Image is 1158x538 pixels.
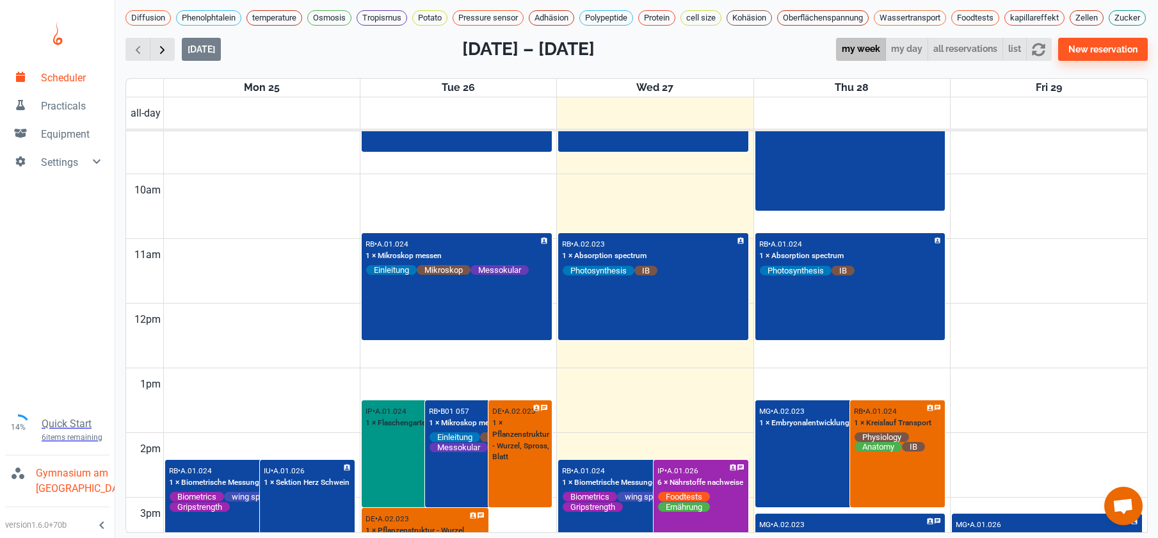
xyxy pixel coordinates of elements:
[778,12,868,24] span: Oberflächenspannung
[1058,38,1148,61] button: New reservation
[832,79,871,97] a: August 28, 2025
[759,407,773,416] p: MG •
[855,432,909,443] span: Physiology
[773,520,805,529] p: A.02.023
[307,10,351,26] div: Osmosis
[562,466,574,475] p: RB •
[854,407,865,416] p: RB •
[366,265,417,275] span: Einleitung
[430,432,480,443] span: Einleitung
[563,501,623,512] span: Gripstrength
[169,466,181,475] p: RB •
[657,477,743,489] p: 6 × Nährstoffe nachweise
[1005,12,1064,24] span: kapillareffekt
[357,10,407,26] div: Tropismus
[1109,12,1145,24] span: Zucker
[125,10,171,26] div: Diffusion
[504,407,536,416] p: A.02.023
[429,407,440,416] p: RB •
[126,12,170,24] span: Diffusion
[681,12,721,24] span: cell size
[138,498,163,530] div: 3pm
[429,418,505,429] p: 1 × Mikroskop messen
[264,466,273,475] p: IU •
[132,174,163,206] div: 10am
[574,240,605,249] p: A.02.023
[874,10,946,26] div: Wassertransport
[176,10,241,26] div: Phenolphtalein
[150,38,175,61] button: Next week
[132,304,163,336] div: 12pm
[417,265,470,275] span: Mikroskop
[480,432,534,443] span: Mikroskop
[470,265,529,275] span: Messokular
[1070,10,1104,26] div: Zellen
[562,477,703,489] p: 1 × Biometrische Messungen & Handkraft
[970,520,1001,529] p: A.01.026
[378,514,409,523] p: A.02.023
[357,12,406,24] span: Tropismus
[956,520,970,529] p: MG •
[375,407,406,416] p: A.01.024
[177,12,241,24] span: Phenolphtalein
[264,477,350,489] p: 1 × Sektion Herz Schwein
[832,265,855,276] span: IB
[453,10,524,26] div: Pressure sensor
[1004,10,1065,26] div: kapillareffekt
[574,466,605,475] p: A.01.024
[759,520,773,529] p: MG •
[462,36,595,63] h2: [DATE] – [DATE]
[412,10,447,26] div: Potato
[952,12,999,24] span: Foodtests
[366,514,378,523] p: DE •
[562,250,647,262] p: 1 × Absorption spectrum
[366,240,377,249] p: RB •
[1109,10,1146,26] div: Zucker
[529,12,574,24] span: Adhäsion
[138,368,163,400] div: 1pm
[308,12,351,24] span: Osmosis
[366,407,375,416] p: IP •
[1070,12,1103,24] span: Zellen
[855,441,902,452] span: Anatomy
[638,10,675,26] div: Protein
[727,10,772,26] div: Kohäsion
[170,501,230,512] span: Gripstrength
[563,491,617,502] span: Biometrics
[680,10,721,26] div: cell size
[658,501,710,512] span: Ernährung
[366,418,463,429] p: 1 × Flaschengarten Nachtrag
[125,38,150,61] button: Previous week
[1002,38,1027,61] button: list
[529,10,574,26] div: Adhäsion
[169,477,310,489] p: 1 × Biometrische Messungen & Handkraft
[273,466,305,475] p: A.01.026
[773,407,805,416] p: A.02.023
[563,265,634,276] span: Photosynthesis
[658,491,710,502] span: Foodtests
[562,240,574,249] p: RB •
[366,250,442,262] p: 1 × Mikroskop messen
[777,10,869,26] div: Oberflächenspannung
[902,441,925,452] span: IB
[132,239,163,271] div: 11am
[1026,38,1051,61] button: refresh
[634,79,676,97] a: August 27, 2025
[634,265,657,276] span: IB
[138,433,163,465] div: 2pm
[246,10,302,26] div: temperature
[874,12,945,24] span: Wassertransport
[439,79,478,97] a: August 26, 2025
[247,12,302,24] span: temperature
[241,79,282,97] a: August 25, 2025
[885,38,928,61] button: my day
[759,418,876,429] p: 1 × Embryonalentwicklung Kneten
[951,10,999,26] div: Foodtests
[580,12,632,24] span: Polypeptide
[759,240,771,249] p: RB •
[865,407,897,416] p: A.01.024
[128,106,163,121] span: all-day
[771,240,802,249] p: A.01.024
[657,466,667,475] p: IP •
[759,250,844,262] p: 1 × Absorption spectrum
